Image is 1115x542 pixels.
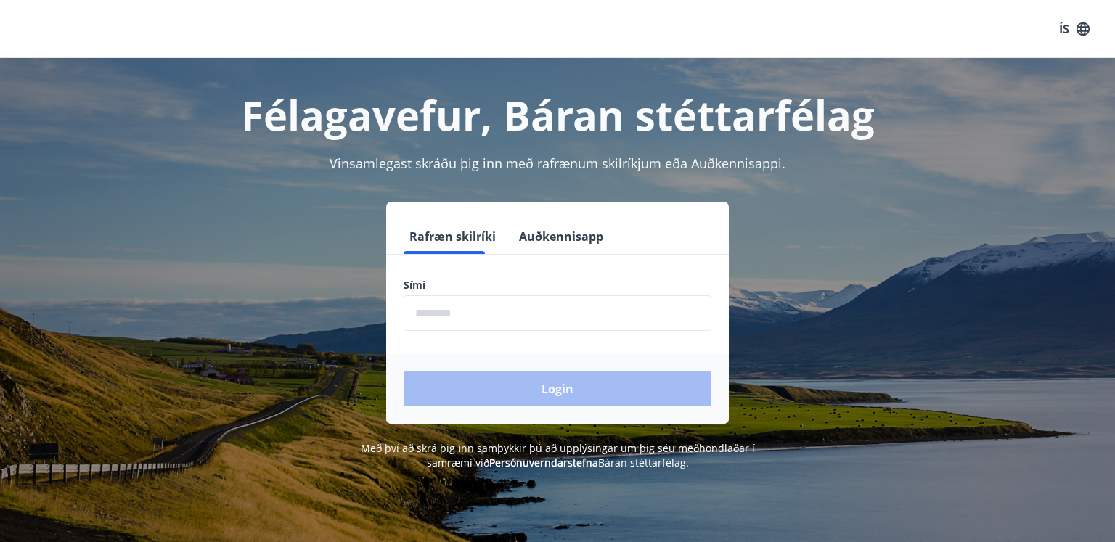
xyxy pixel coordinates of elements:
button: ÍS [1051,16,1098,42]
button: Rafræn skilríki [404,219,502,254]
label: Sími [404,278,711,292]
span: Með því að skrá þig inn samþykkir þú að upplýsingar um þig séu meðhöndlaðar í samræmi við Báran s... [361,441,755,469]
a: Persónuverndarstefna [489,456,598,469]
span: Vinsamlegast skráðu þig inn með rafrænum skilríkjum eða Auðkennisappi. [330,155,785,172]
button: Auðkennisapp [513,219,609,254]
h1: Félagavefur, Báran stéttarfélag [52,87,1063,142]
